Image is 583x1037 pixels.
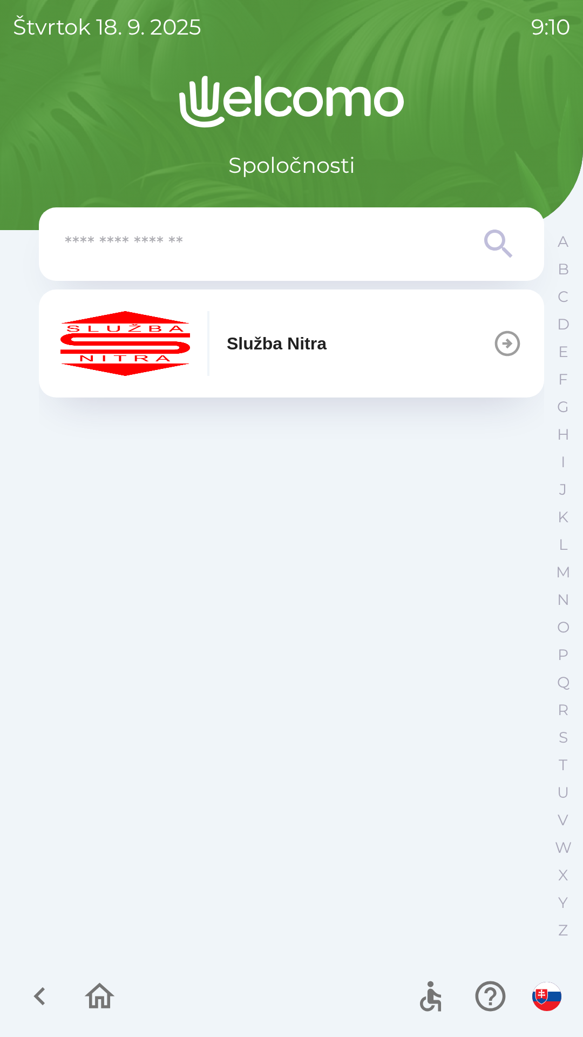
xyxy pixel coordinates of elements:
[558,921,568,940] p: Z
[557,425,570,444] p: H
[550,751,577,779] button: T
[550,228,577,255] button: A
[558,701,568,719] p: R
[550,917,577,944] button: Z
[555,838,572,857] p: W
[39,76,544,127] img: Logo
[550,531,577,558] button: L
[550,861,577,889] button: X
[550,255,577,283] button: B
[550,558,577,586] button: M
[550,696,577,724] button: R
[550,889,577,917] button: Y
[60,311,190,376] img: c55f63fc-e714-4e15-be12-dfeb3df5ea30.png
[550,834,577,861] button: W
[550,669,577,696] button: Q
[557,590,570,609] p: N
[557,783,569,802] p: U
[532,982,561,1011] img: sk flag
[558,893,568,912] p: Y
[13,11,201,43] p: štvrtok 18. 9. 2025
[561,453,565,472] p: I
[558,232,568,251] p: A
[559,480,567,499] p: J
[550,503,577,531] button: K
[550,421,577,448] button: H
[557,315,570,334] p: D
[550,448,577,476] button: I
[558,260,569,279] p: B
[558,866,568,885] p: X
[531,11,570,43] p: 9:10
[228,149,355,181] p: Spoločnosti
[550,641,577,669] button: P
[558,811,568,830] p: V
[550,724,577,751] button: S
[550,779,577,806] button: U
[39,289,544,398] button: Služba Nitra
[550,393,577,421] button: G
[559,756,567,775] p: T
[559,535,567,554] p: L
[556,563,571,582] p: M
[550,366,577,393] button: F
[557,673,570,692] p: Q
[227,331,327,356] p: Služba Nitra
[558,508,568,527] p: K
[550,806,577,834] button: V
[550,614,577,641] button: O
[558,370,568,389] p: F
[558,645,568,664] p: P
[550,338,577,366] button: E
[557,398,569,416] p: G
[550,311,577,338] button: D
[559,728,568,747] p: S
[550,476,577,503] button: J
[558,342,568,361] p: E
[557,618,570,637] p: O
[550,586,577,614] button: N
[550,283,577,311] button: C
[558,287,568,306] p: C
